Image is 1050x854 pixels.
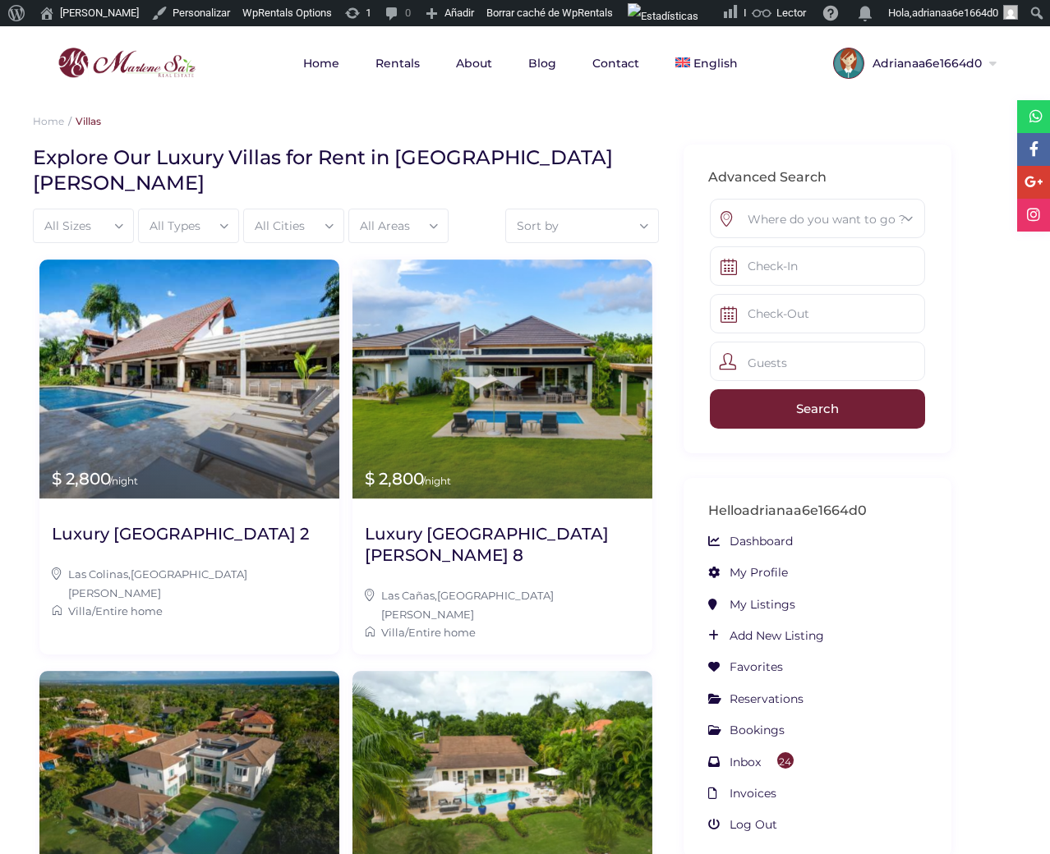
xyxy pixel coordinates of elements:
a: Reservations [708,691,804,706]
div: , [52,565,327,602]
div: / [52,602,327,620]
a: Luxury [GEOGRAPHIC_DATA][PERSON_NAME] 8 [365,523,640,578]
div: All Types [147,209,230,242]
a: Rentals [359,26,436,100]
div: Sort by [514,209,650,242]
h2: Luxury [GEOGRAPHIC_DATA][PERSON_NAME] 8 [365,523,640,566]
span: adrianaa6e1664d0 [742,503,867,518]
input: Search [710,389,924,429]
h1: Explore Our Luxury Villas for Rent in [GEOGRAPHIC_DATA][PERSON_NAME] [33,145,647,195]
h2: Advanced Search [708,169,927,186]
a: Invoices [708,786,776,801]
h3: Hello [708,503,927,520]
a: Dashboard [708,534,793,549]
div: Where do you want to go ? [723,200,911,239]
a: Entire home [408,626,476,639]
a: Entire home [95,604,163,618]
a: Las Colinas [68,567,128,581]
div: 24 [777,752,794,769]
a: Log Out [708,817,777,832]
a: Villa [68,604,92,618]
span: English [693,56,738,71]
a: Blog [512,26,573,100]
a: Home [33,115,64,127]
img: Luxury Villa Colinas 2 [39,259,339,498]
li: Villas [64,115,101,127]
input: Check-Out [710,294,924,333]
span: Adrianaa6e1664d0 [864,57,986,69]
a: Bookings [708,723,785,737]
span: $ 2,800 [365,469,451,489]
div: All Sizes [42,209,125,242]
a: Home [287,26,356,100]
a: Contact [576,26,656,100]
div: , [365,586,640,623]
div: All Areas [357,209,440,242]
span: adrianaa6e1664d0 [912,7,998,19]
div: Guests [710,342,924,381]
a: My Listings [708,597,795,612]
span: Insights [744,7,781,19]
a: My Profile [708,565,788,580]
a: [GEOGRAPHIC_DATA][PERSON_NAME] [68,567,247,599]
span: /night [109,475,138,487]
img: Visitas de 48 horas. Haz clic para ver más estadísticas del sitio. [628,3,698,30]
span: /night [422,475,451,487]
input: Check-In [710,246,924,286]
a: Las Cañas [381,589,435,602]
a: Luxury [GEOGRAPHIC_DATA] 2 [52,523,309,557]
a: About [440,26,509,100]
img: Luxury Villa Cañas 8 [352,259,652,498]
h2: Luxury [GEOGRAPHIC_DATA] 2 [52,523,309,544]
a: Villa [381,626,405,639]
span: $ 2,800 [52,469,138,489]
div: All Cities [252,209,335,242]
a: Add New Listing [708,628,824,643]
div: / [365,623,640,641]
img: logo [53,44,200,83]
a: English [659,26,754,100]
a: Favorites [708,659,783,674]
a: Inbox24 [708,755,794,769]
a: [GEOGRAPHIC_DATA][PERSON_NAME] [381,589,554,620]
